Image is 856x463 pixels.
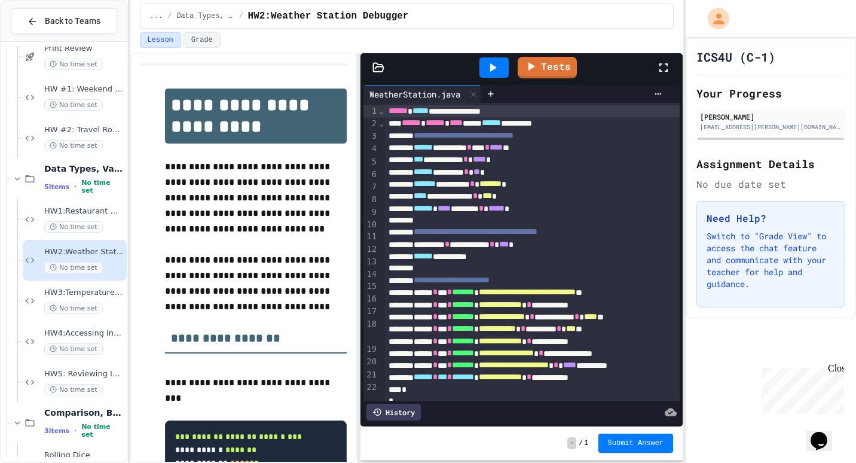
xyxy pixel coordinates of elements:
span: HW3:Temperature Calculator Helper [44,288,124,298]
span: • [74,426,77,435]
p: Switch to "Grade View" to access the chat feature and communicate with your teacher for help and ... [707,230,835,290]
div: WeatherStation.java [363,85,481,103]
span: No time set [44,221,103,233]
div: 14 [363,269,378,281]
div: 18 [363,318,378,343]
span: - [567,437,576,449]
div: 1 [363,105,378,118]
h3: Need Help? [707,211,835,226]
button: Submit Answer [598,434,674,453]
div: 12 [363,243,378,256]
h1: ICS4U (C-1) [696,48,775,65]
span: No time set [81,179,124,194]
span: HW #2: Travel Route Debugger [44,125,124,135]
span: Fold line [378,118,384,128]
span: HW2:Weather Station Debugger [44,247,124,257]
span: 1 [584,438,588,448]
h2: Assignment Details [696,156,845,172]
div: WeatherStation.java [363,88,466,100]
div: 3 [363,130,378,143]
button: Back to Teams [11,8,117,34]
h2: Your Progress [696,85,845,102]
span: No time set [44,59,103,70]
div: 19 [363,343,378,356]
div: 22 [363,382,378,407]
iframe: chat widget [757,363,844,414]
span: No time set [44,262,103,273]
a: Tests [518,57,577,78]
span: Fold line [378,106,384,115]
span: HW #1: Weekend Project Planner [44,84,124,95]
span: HW4:Accessing Individual Digits [44,328,124,339]
div: 16 [363,293,378,306]
span: Print Review [44,44,124,54]
div: 11 [363,231,378,243]
span: Submit Answer [608,438,664,448]
span: No time set [44,99,103,111]
div: My Account [695,5,732,32]
div: 13 [363,256,378,269]
span: No time set [44,384,103,395]
div: 20 [363,356,378,368]
div: 10 [363,219,378,231]
span: ... [150,11,163,21]
div: 7 [363,181,378,194]
span: HW1:Restaurant Order System [44,206,124,217]
span: No time set [81,423,124,438]
div: No due date set [696,177,845,191]
div: 21 [363,369,378,382]
span: 5 items [44,183,69,191]
iframe: chat widget [806,415,844,451]
button: Lesson [140,32,181,48]
div: History [366,404,421,421]
div: 9 [363,206,378,219]
div: 6 [363,169,378,181]
div: 15 [363,281,378,293]
span: Back to Teams [45,15,100,28]
span: HW5: Reviewing Inputs [44,369,124,379]
div: 17 [363,306,378,318]
span: Rolling Dice [44,450,124,461]
span: No time set [44,303,103,314]
div: 5 [363,156,378,169]
button: Grade [184,32,221,48]
div: 2 [363,118,378,130]
div: [PERSON_NAME] [700,111,842,122]
span: / [579,438,583,448]
div: [EMAIL_ADDRESS][PERSON_NAME][DOMAIN_NAME] [700,123,842,132]
span: 3 items [44,427,69,435]
span: • [74,182,77,191]
span: Data Types, Variables, and Math [44,163,124,174]
span: No time set [44,140,103,151]
span: / [167,11,172,21]
span: / [239,11,243,21]
div: 4 [363,143,378,156]
div: Chat with us now!Close [5,5,82,76]
span: Comparison, Boolean Logic, If-Statements [44,407,124,418]
span: No time set [44,343,103,355]
span: Data Types, Variables, and Math [176,11,234,21]
div: 8 [363,194,378,206]
span: HW2:Weather Station Debugger [248,9,409,23]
